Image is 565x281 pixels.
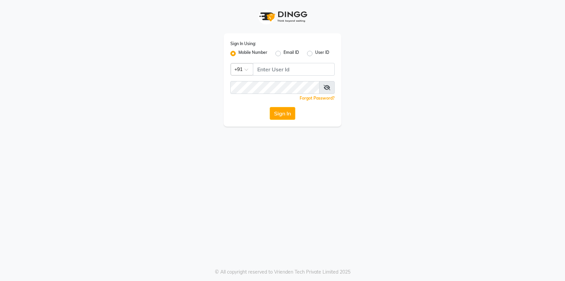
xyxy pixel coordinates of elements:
[256,7,309,27] img: logo1.svg
[253,63,335,76] input: Username
[300,96,335,101] a: Forgot Password?
[238,49,267,58] label: Mobile Number
[284,49,299,58] label: Email ID
[230,81,319,94] input: Username
[315,49,329,58] label: User ID
[230,41,256,47] label: Sign In Using:
[270,107,295,120] button: Sign In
